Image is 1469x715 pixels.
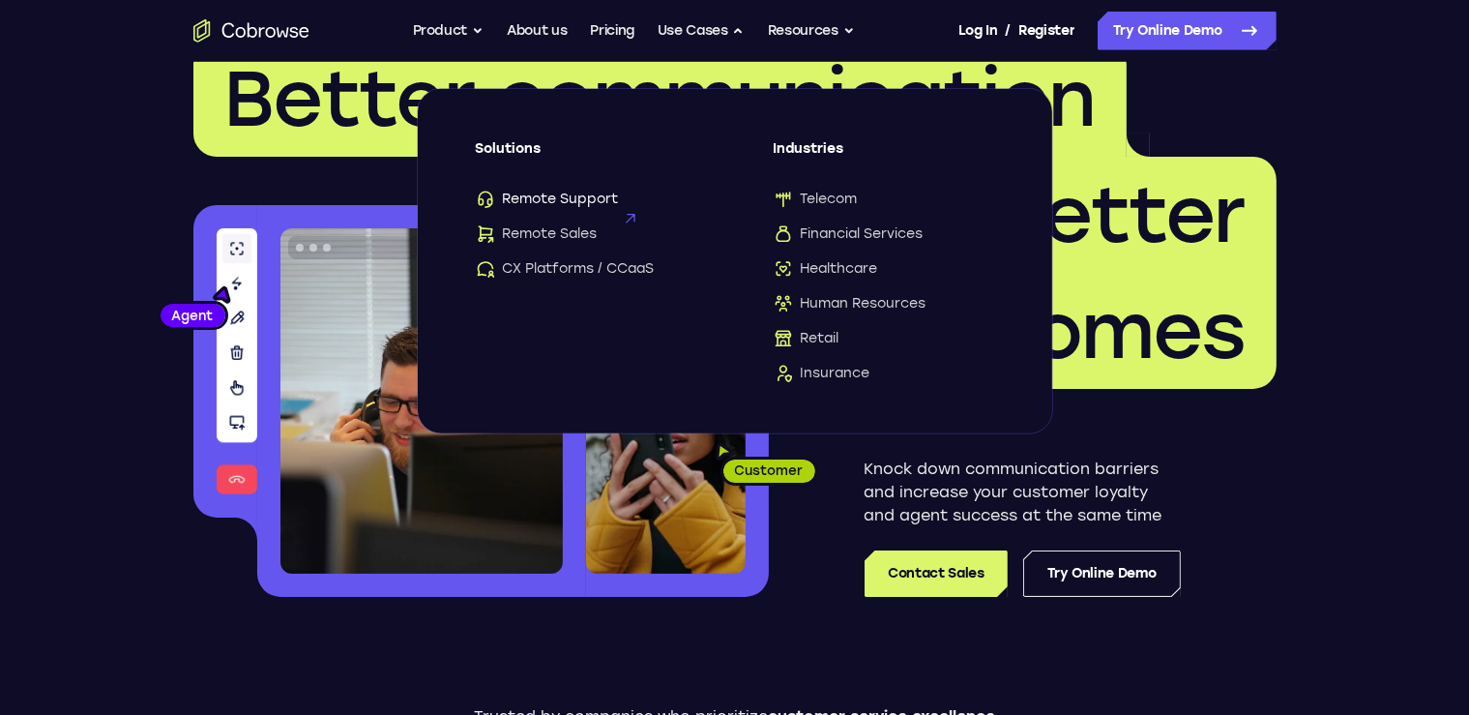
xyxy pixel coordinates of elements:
[774,224,994,244] a: Financial ServicesFinancial Services
[865,458,1181,527] p: Knock down communication barriers and increase your customer loyalty and agent success at the sam...
[774,364,870,383] span: Insurance
[958,12,997,50] a: Log In
[774,139,994,174] span: Industries
[1023,551,1181,597] a: Try Online Demo
[586,344,746,574] img: A customer holding their phone
[774,224,924,244] span: Financial Services
[768,12,855,50] button: Resources
[476,139,696,174] span: Solutions
[224,52,1096,145] span: Better communication
[774,294,926,313] span: Human Resources
[774,190,994,209] a: TelecomTelecom
[658,12,745,50] button: Use Cases
[193,19,309,43] a: Go to the home page
[774,329,839,348] span: Retail
[280,228,563,574] img: A customer support agent talking on the phone
[476,190,619,209] span: Remote Support
[774,190,858,209] span: Telecom
[1005,19,1011,43] span: /
[774,259,878,279] span: Healthcare
[476,259,495,279] img: CX Platforms / CCaaS
[507,12,567,50] a: About us
[774,259,994,279] a: HealthcareHealthcare
[774,329,793,348] img: Retail
[774,259,793,279] img: Healthcare
[774,294,994,313] a: Human ResourcesHuman Resources
[774,364,994,383] a: InsuranceInsurance
[476,259,655,279] span: CX Platforms / CCaaS
[774,364,793,383] img: Insurance
[476,190,495,209] img: Remote Support
[476,224,495,244] img: Remote Sales
[865,551,1007,597] a: Contact Sales
[1098,12,1277,50] a: Try Online Demo
[590,12,634,50] a: Pricing
[476,224,598,244] span: Remote Sales
[774,329,994,348] a: RetailRetail
[476,190,696,209] a: Remote SupportRemote Support
[774,190,793,209] img: Telecom
[1018,12,1074,50] a: Register
[476,259,696,279] a: CX Platforms / CCaaSCX Platforms / CCaaS
[413,12,485,50] button: Product
[476,224,696,244] a: Remote SalesRemote Sales
[774,224,793,244] img: Financial Services
[774,294,793,313] img: Human Resources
